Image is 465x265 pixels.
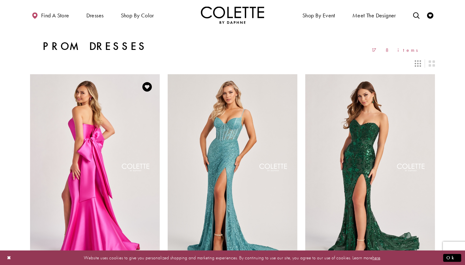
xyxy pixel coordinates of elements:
[46,253,419,262] p: Website uses cookies to give you personalized shopping and marketing experiences. By continuing t...
[351,6,398,24] a: Meet the designer
[121,12,154,19] span: Shop by color
[429,60,435,67] span: Switch layout to 2 columns
[415,60,421,67] span: Switch layout to 3 columns
[30,6,71,24] a: Find a store
[443,254,461,262] button: Submit Dialog
[26,57,439,70] div: Layout Controls
[30,74,160,262] a: Visit Colette by Daphne Style No. CL8470 Page
[305,74,435,262] a: Visit Colette by Daphne Style No. CL8440 Page
[41,12,69,19] span: Find a store
[352,12,396,19] span: Meet the designer
[43,40,147,53] h1: Prom Dresses
[201,6,264,24] a: Visit Home Page
[168,74,297,262] a: Visit Colette by Daphne Style No. CL8405 Page
[425,6,435,24] a: Check Wishlist
[86,12,104,19] span: Dresses
[85,6,105,24] span: Dresses
[201,6,264,24] img: Colette by Daphne
[140,80,154,93] a: Add to Wishlist
[372,254,380,261] a: here
[301,6,337,24] span: Shop By Event
[119,6,156,24] span: Shop by color
[4,252,15,263] button: Close Dialog
[302,12,335,19] span: Shop By Event
[371,47,422,53] span: 178 items
[412,6,421,24] a: Toggle search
